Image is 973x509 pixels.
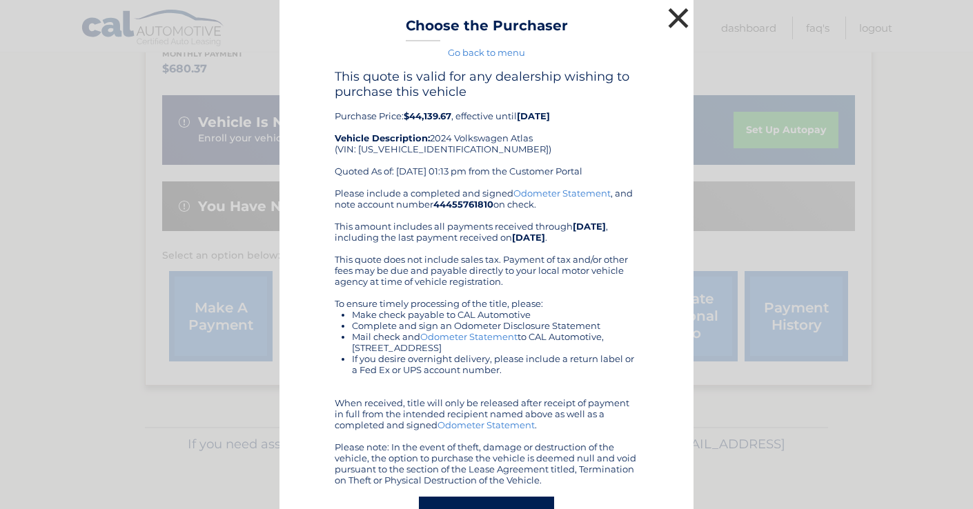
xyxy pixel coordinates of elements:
b: 44455761810 [433,199,493,210]
a: Odometer Statement [420,331,518,342]
b: [DATE] [517,110,550,121]
strong: Vehicle Description: [335,132,430,143]
li: Complete and sign an Odometer Disclosure Statement [352,320,638,331]
a: Go back to menu [448,47,525,58]
a: Odometer Statement [438,419,535,430]
div: Purchase Price: , effective until 2024 Volkswagen Atlas (VIN: [US_VEHICLE_IDENTIFICATION_NUMBER])... [335,69,638,188]
li: Make check payable to CAL Automotive [352,309,638,320]
li: Mail check and to CAL Automotive, [STREET_ADDRESS] [352,331,638,353]
b: $44,139.67 [404,110,451,121]
b: [DATE] [512,232,545,243]
li: If you desire overnight delivery, please include a return label or a Fed Ex or UPS account number. [352,353,638,375]
button: × [665,4,692,32]
h4: This quote is valid for any dealership wishing to purchase this vehicle [335,69,638,99]
a: Odometer Statement [513,188,611,199]
h3: Choose the Purchaser [406,17,568,41]
div: Please include a completed and signed , and note account number on check. This amount includes al... [335,188,638,486]
b: [DATE] [573,221,606,232]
